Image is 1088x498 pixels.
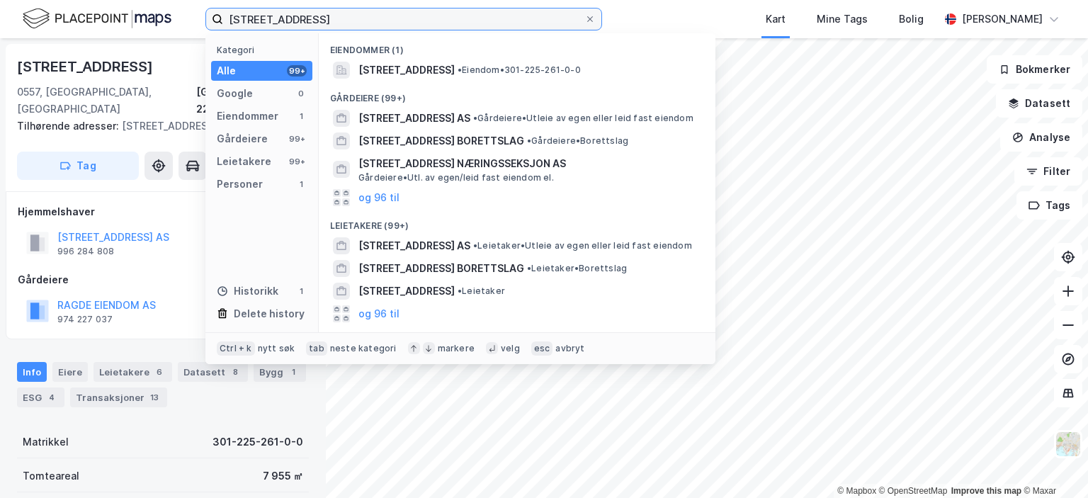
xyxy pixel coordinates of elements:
div: 974 227 037 [57,314,113,325]
div: 0557, [GEOGRAPHIC_DATA], [GEOGRAPHIC_DATA] [17,84,196,118]
div: Eiendommer [217,108,278,125]
span: Gårdeiere • Utl. av egen/leid fast eiendom el. [358,172,554,183]
a: OpenStreetMap [879,486,948,496]
div: [STREET_ADDRESS] [17,118,297,135]
span: [STREET_ADDRESS] NÆRINGSSEKSJON AS [358,155,698,172]
div: 99+ [287,65,307,77]
div: neste kategori [330,343,397,354]
div: Info [17,362,47,382]
a: Mapbox [837,486,876,496]
div: Datasett [178,362,248,382]
iframe: Chat Widget [1017,430,1088,498]
div: Leietakere [93,362,172,382]
span: [STREET_ADDRESS] AS [358,237,470,254]
div: Leietakere [217,153,271,170]
button: og 96 til [358,189,399,206]
span: [STREET_ADDRESS] BORETTSLAG [358,132,524,149]
div: 4 [45,390,59,404]
button: Tag [17,152,139,180]
div: 996 284 808 [57,246,114,257]
span: [STREET_ADDRESS] [358,62,455,79]
div: 0 [295,88,307,99]
div: Delete history [234,305,305,322]
span: [STREET_ADDRESS] [358,283,455,300]
span: Leietaker • Utleie av egen eller leid fast eiendom [473,240,692,251]
span: • [527,263,531,273]
div: Eiendommer (1) [319,33,715,59]
div: nytt søk [258,343,295,354]
button: Analyse [1000,123,1082,152]
div: Bygg [254,362,306,382]
a: Improve this map [951,486,1021,496]
div: Alle [217,62,236,79]
div: Historikk [217,283,278,300]
div: Eiere [52,362,88,382]
div: Kategori [217,45,312,55]
div: Transaksjoner [70,387,167,407]
span: • [458,64,462,75]
span: • [458,285,462,296]
div: 1 [295,179,307,190]
div: esc [531,341,553,356]
div: Tomteareal [23,468,79,485]
div: 6 [152,365,166,379]
div: 99+ [287,156,307,167]
div: 13 [147,390,161,404]
span: Tilhørende adresser: [17,120,122,132]
button: Tags [1016,191,1082,220]
img: logo.f888ab2527a4732fd821a326f86c7f29.svg [23,6,171,31]
div: avbryt [555,343,584,354]
div: Ctrl + k [217,341,255,356]
span: • [473,113,477,123]
div: 301-225-261-0-0 [212,434,303,451]
span: • [527,135,531,146]
span: Gårdeiere • Borettslag [527,135,628,147]
div: [GEOGRAPHIC_DATA], 225/261 [196,84,309,118]
div: Bolig [899,11,924,28]
div: [STREET_ADDRESS] [17,55,156,78]
button: Bokmerker [987,55,1082,84]
div: Mine Tags [817,11,868,28]
span: Leietaker • Borettslag [527,263,627,274]
div: Personer [217,176,263,193]
div: 1 [295,285,307,297]
div: Gårdeiere (99+) [319,81,715,107]
div: Google [217,85,253,102]
div: 8 [228,365,242,379]
button: og 96 til [358,305,399,322]
div: 1 [295,111,307,122]
div: 99+ [287,133,307,145]
input: Søk på adresse, matrikkel, gårdeiere, leietakere eller personer [223,9,584,30]
div: [PERSON_NAME] [962,11,1043,28]
span: [STREET_ADDRESS] AS [358,110,470,127]
div: Personer (1) [319,325,715,351]
button: Filter [1014,157,1082,186]
div: tab [306,341,327,356]
div: ESG [17,387,64,407]
div: 1 [286,365,300,379]
span: Gårdeiere • Utleie av egen eller leid fast eiendom [473,113,693,124]
div: Kart [766,11,786,28]
span: Leietaker [458,285,505,297]
span: [STREET_ADDRESS] BORETTSLAG [358,260,524,277]
div: Matrikkel [23,434,69,451]
div: Leietakere (99+) [319,209,715,234]
div: Gårdeiere [217,130,268,147]
span: • [473,240,477,251]
div: Hjemmelshaver [18,203,308,220]
div: velg [501,343,520,354]
div: 7 955 ㎡ [263,468,303,485]
div: markere [438,343,475,354]
button: Datasett [996,89,1082,118]
span: Eiendom • 301-225-261-0-0 [458,64,581,76]
div: Gårdeiere [18,271,308,288]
